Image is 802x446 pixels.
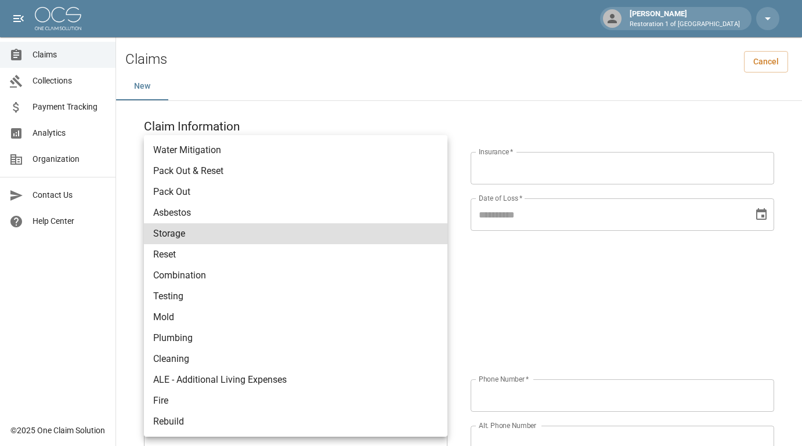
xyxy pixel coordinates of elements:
[144,182,447,202] li: Pack Out
[144,286,447,307] li: Testing
[144,390,447,411] li: Fire
[144,307,447,328] li: Mold
[144,244,447,265] li: Reset
[144,369,447,390] li: ALE - Additional Living Expenses
[144,202,447,223] li: Asbestos
[144,328,447,349] li: Plumbing
[144,349,447,369] li: Cleaning
[144,411,447,432] li: Rebuild
[144,223,447,244] li: Storage
[144,140,447,161] li: Water Mitigation
[144,161,447,182] li: Pack Out & Reset
[144,265,447,286] li: Combination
